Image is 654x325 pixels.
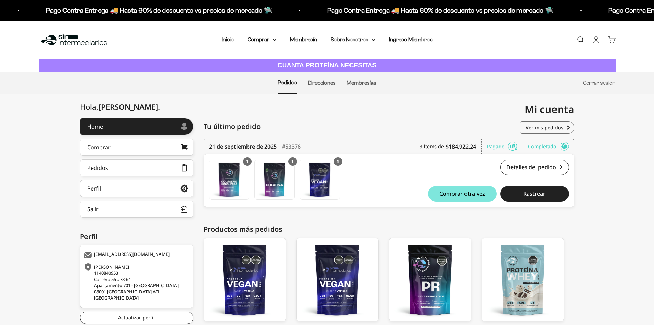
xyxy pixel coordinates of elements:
[243,157,252,166] div: 1
[87,186,101,191] div: Perfil
[420,139,482,154] div: 3 Ítems de
[300,160,340,200] a: Proteína Vegan - Vainilla - Vainilla 2lb
[389,36,433,42] a: Ingreso Miembros
[446,142,476,151] b: $184.922,24
[331,35,375,44] summary: Sobre Nosotros
[290,36,317,42] a: Membresía
[347,80,376,86] a: Membresías
[296,238,379,321] a: Proteína Vegana - Vainilla 2lb
[439,191,485,196] span: Comprar otra vez
[99,101,160,112] span: [PERSON_NAME]
[158,101,160,112] span: .
[500,160,569,175] a: Detalles del pedido
[80,312,193,324] a: Actualizar perfil
[583,80,616,86] a: Cerrar sesión
[87,206,99,212] div: Salir
[84,264,188,301] div: [PERSON_NAME] 1140840953 Carrera 55 #78-64 Apartamento 701 - [GEOGRAPHIC_DATA] 08001 [GEOGRAPHIC_...
[528,139,569,154] div: Completado
[389,238,471,321] img: pr_front_large.png
[87,144,111,150] div: Comprar
[204,121,261,132] span: Tu último pedido
[184,5,410,16] p: Pago Contra Entrega 🚚 Hasta 60% de descuento vs precios de mercado 🛸
[80,102,160,111] div: Hola,
[254,160,295,200] a: Creatina Monohidrato
[80,159,193,176] a: Pedidos
[80,180,193,197] a: Perfil
[87,124,103,129] div: Home
[222,36,234,42] a: Inicio
[308,80,336,86] a: Direcciones
[39,59,616,72] a: CUANTA PROTEÍNA NECESITAS
[80,139,193,156] a: Comprar
[334,157,342,166] div: 1
[84,252,188,259] div: [EMAIL_ADDRESS][DOMAIN_NAME]
[80,118,193,135] a: Home
[248,35,276,44] summary: Comprar
[209,142,277,151] time: 21 de septiembre de 2025
[525,102,574,116] span: Mi cuenta
[428,186,497,202] button: Comprar otra vez
[282,139,301,154] div: #53376
[209,160,249,199] img: Translation missing: es.Colágeno Hidrolizado
[204,238,286,321] a: Proteína Vegan - Vainilla - Vainilla 2lb
[482,238,564,321] img: whey-cc_2LBS_large.png
[300,160,340,199] img: Translation missing: es.Proteína Vegan - Vainilla - Vainilla 2lb
[277,62,377,69] strong: CUANTA PROTEÍNA NECESITAS
[297,238,378,321] img: vegan_vainilla_front_dc0bbf61-f205-4b1f-a117-6c03f5d8e3cd_large.png
[204,224,574,235] div: Productos más pedidos
[487,139,523,154] div: Pagado
[80,201,193,218] button: Salir
[278,79,297,85] a: Pedidos
[209,160,249,200] a: Colágeno Hidrolizado
[482,238,564,321] a: Proteína Whey - Cookies & Cream - Cookies & Cream / 2 libras (910g)
[523,191,546,196] span: Rastrear
[87,165,108,171] div: Pedidos
[255,160,294,199] img: Translation missing: es.Creatina Monohidrato
[80,231,193,242] div: Perfil
[500,186,569,202] button: Rastrear
[288,157,297,166] div: 1
[389,238,471,321] a: PR - Mezcla Energizante
[204,238,286,321] img: vegan_vainilla_front_dc0bbf61-f205-4b1f-a117-6c03f5d8e3cd_large.png
[520,121,574,134] a: Ver mis pedidos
